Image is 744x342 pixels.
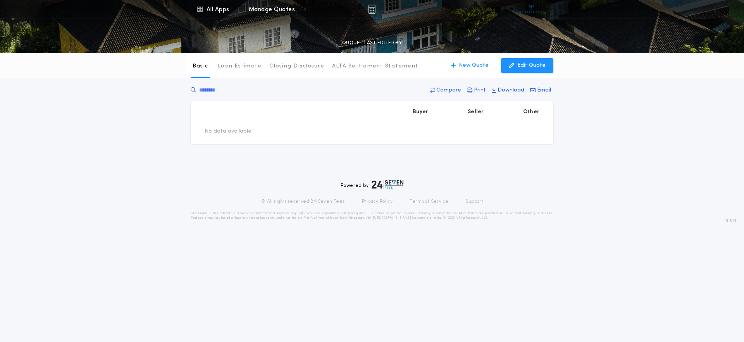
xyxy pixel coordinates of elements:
[468,108,484,116] p: Seller
[191,211,553,220] p: DISCLAIMER: This estimate is provided for informational purposes only. 24|Seven Fees, a product o...
[517,5,546,13] img: vs-icon
[193,62,208,70] p: Basic
[459,62,489,69] p: New Quote
[332,62,418,70] p: ALTA Settlement Statement
[198,121,258,142] td: No data available
[341,180,403,189] div: Powered by
[410,199,448,205] a: Terms of Service
[368,5,375,14] img: img
[269,62,324,70] p: Closing Disclosure
[726,218,736,225] span: 3.8.0
[413,108,428,116] p: Buyer
[498,86,524,94] p: Download
[443,58,496,73] button: New Quote
[465,83,488,97] button: Print
[465,199,483,205] a: Support
[528,83,553,97] button: Email
[501,58,553,73] button: Edit Quote
[517,62,546,69] p: Edit Quote
[523,108,539,116] p: Other
[372,180,403,189] img: logo
[474,86,486,94] p: Print
[537,86,551,94] p: Email
[428,83,463,97] button: Compare
[218,62,262,70] p: Loan Estimate
[373,216,411,219] a: [URL][DOMAIN_NAME]
[362,199,393,205] a: Privacy Policy
[436,86,461,94] p: Compare
[489,83,527,97] button: Download
[261,199,345,205] p: © All rights reserved. 24|Seven Fees
[342,39,402,47] p: QUOTE - LAST EDITED BY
